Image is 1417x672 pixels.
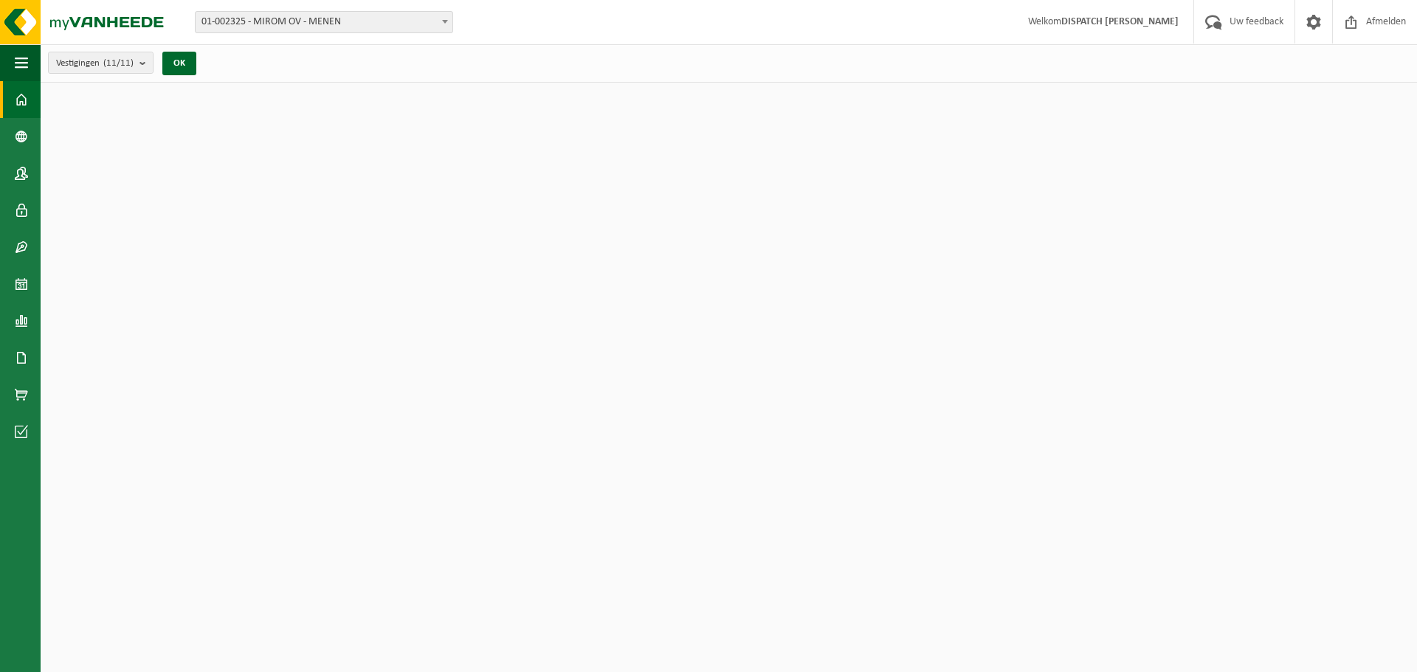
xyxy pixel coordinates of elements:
strong: DISPATCH [PERSON_NAME] [1061,16,1179,27]
button: OK [162,52,196,75]
button: Vestigingen(11/11) [48,52,154,74]
span: 01-002325 - MIROM OV - MENEN [195,11,453,33]
count: (11/11) [103,58,134,68]
span: Vestigingen [56,52,134,75]
span: 01-002325 - MIROM OV - MENEN [196,12,452,32]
